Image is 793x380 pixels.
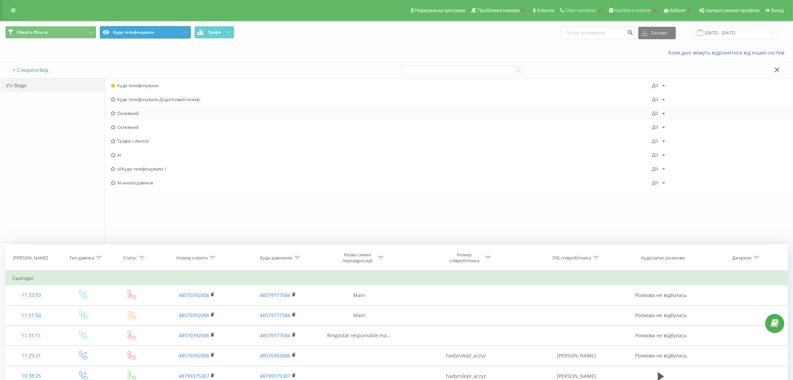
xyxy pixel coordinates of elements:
div: Дії [652,139,658,143]
div: Куди дзвонили [260,255,292,261]
div: Дії [652,97,658,102]
div: 11:31:50 [13,309,50,322]
td: [PERSON_NAME] [531,346,622,366]
span: Проблемні номери [478,8,520,13]
a: 48570392006 [260,352,291,359]
div: Номер співробітника [446,252,483,264]
span: Основний [111,111,652,116]
span: Трафік і clientid [111,139,652,143]
span: Куди телефонували [111,83,652,88]
span: Розмова не відбулась [635,292,687,298]
span: Clear numbers [565,8,596,13]
span: Налаштування профілю [705,8,760,13]
td: Main [317,285,402,305]
button: Оберіть Фільтр [5,26,96,39]
button: Графік [194,26,234,39]
a: 48579777584 [260,312,291,319]
div: Дії [652,180,658,185]
div: [PERSON_NAME] [13,255,48,261]
input: Пошук за номером [561,27,635,39]
div: Назва схеми переадресації [339,252,376,264]
div: 11:32:03 [13,288,50,302]
div: Тип дзвінка [69,255,94,261]
span: Numbers reserve [614,8,651,13]
div: Дії [652,125,658,130]
button: + Створити Вид [10,67,50,73]
div: 11:29:21 [13,349,50,363]
span: Кабінет [670,8,687,13]
a: Коли дані можуть відрізнятися вiд інших систем [668,49,788,56]
span: Розмова не відбулась [635,312,687,319]
span: Клієнти [537,8,554,13]
td: Сьогодні [6,271,788,285]
span: Розмова не відбулась [635,352,687,359]
div: ПІБ співробітника [552,255,591,261]
div: Дії [652,166,658,171]
span: AI [111,152,652,157]
td: hadynskipl_aczyz [401,346,531,366]
div: Джерело [732,255,752,261]
a: 48570392006 [179,352,209,359]
div: Усі Види [0,79,105,92]
span: Графік [208,30,221,35]
a: 48570392006 [179,292,209,298]
a: 48570392006 [179,332,209,339]
button: Куди телефонували [100,26,191,39]
div: Аудіозапис розмови [641,255,685,261]
div: Дії [652,111,658,116]
div: Статус [123,255,137,261]
span: Реферальна програма [414,8,466,13]
div: 11:31:11 [13,329,50,342]
a: 48799375307 [260,373,291,379]
span: Розмова не відбулась [635,332,687,339]
a: 48579777584 [260,332,291,339]
td: Main [317,305,402,325]
span: id Куди телефонували 1 [111,166,652,171]
div: Номер клієнта [176,255,208,261]
a: 48570392006 [179,312,209,319]
button: Експорт [638,27,676,39]
span: Куди телефонували Додатковий номер. [111,97,652,102]
div: Дії [652,83,658,88]
span: Вихід [771,8,784,13]
span: AI-аналіз дзвінків [111,180,652,185]
span: Оберіть Фільтр [17,30,48,35]
div: Дії [652,152,658,157]
span: Ringostat responsible ma... [327,332,391,339]
a: 48799375307 [179,373,209,379]
span: Основний [111,125,652,130]
a: 48579777584 [260,292,291,298]
button: Закрити [772,67,782,74]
